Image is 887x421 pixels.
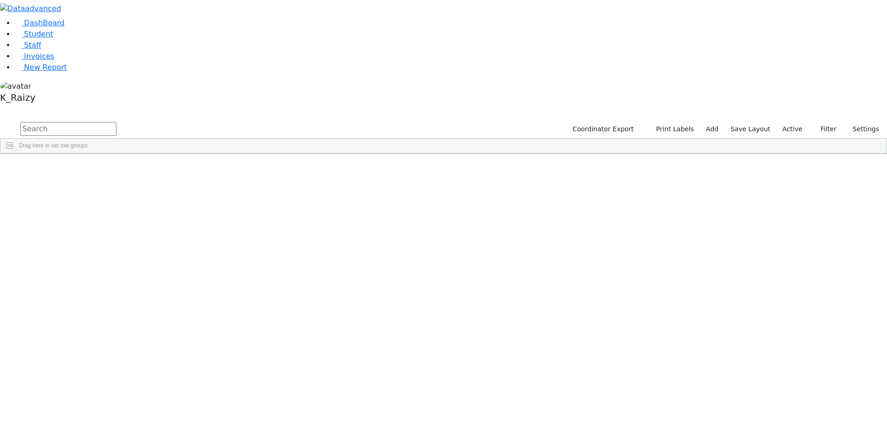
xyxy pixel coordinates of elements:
[726,122,774,136] button: Save Layout
[24,41,41,49] span: Staff
[778,122,807,136] label: Active
[645,122,698,136] button: Print Labels
[24,18,65,27] span: DashBoard
[19,142,88,149] span: Drag here to set row groups
[24,63,67,72] span: New Report
[566,122,638,136] button: Coordinator Export
[15,18,65,27] a: DashBoard
[15,63,67,72] a: New Report
[702,122,723,136] a: Add
[15,52,55,61] a: Invoices
[24,52,55,61] span: Invoices
[15,41,41,49] a: Staff
[808,122,841,136] button: Filter
[841,122,883,136] button: Settings
[20,122,116,136] input: Search
[15,30,53,38] a: Student
[24,30,53,38] span: Student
